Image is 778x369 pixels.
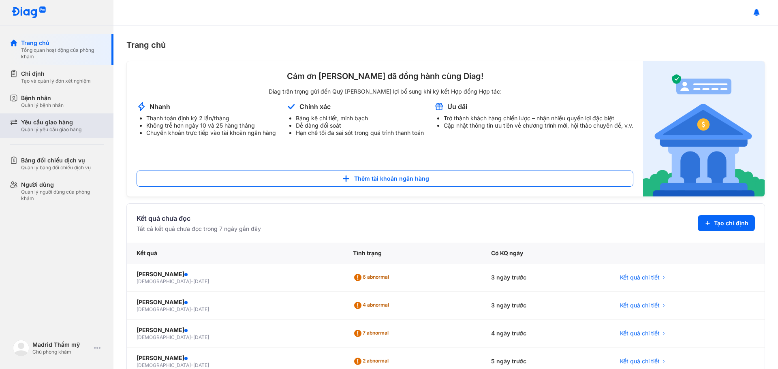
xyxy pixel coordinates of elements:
span: Kết quả chi tiết [620,357,660,365]
span: Kết quả chi tiết [620,273,660,282]
div: Yêu cầu giao hàng [21,118,81,126]
div: Quản lý người dùng của phòng khám [21,189,104,202]
span: Kết quả chi tiết [620,329,660,337]
div: Chính xác [299,102,331,111]
div: 4 abnormal [353,299,392,312]
div: [PERSON_NAME] [137,354,333,362]
div: Nhanh [150,102,170,111]
span: [DATE] [193,334,209,340]
div: [PERSON_NAME] [137,270,333,278]
span: Kết quả chi tiết [620,301,660,309]
div: Trang chủ [126,39,765,51]
button: Tạo chỉ định [698,215,755,231]
span: [DATE] [193,278,209,284]
div: 3 ngày trước [481,292,610,320]
div: Chỉ định [21,70,91,78]
div: Kết quả [127,243,343,264]
span: Tạo chỉ định [714,219,748,227]
span: - [191,362,193,368]
span: [DEMOGRAPHIC_DATA] [137,278,191,284]
span: [DEMOGRAPHIC_DATA] [137,306,191,312]
img: account-announcement [137,102,146,111]
div: Trang chủ [21,39,104,47]
li: Cập nhật thông tin ưu tiên về chương trình mới, hội thảo chuyên đề, v.v. [444,122,633,129]
li: Không trễ hơn ngày 10 và 25 hàng tháng [146,122,276,129]
img: logo [11,6,46,19]
li: Trở thành khách hàng chiến lược – nhận nhiều quyền lợi đặc biệt [444,115,633,122]
div: 4 ngày trước [481,320,610,348]
li: Bảng kê chi tiết, minh bạch [296,115,424,122]
div: 2 abnormal [353,355,392,368]
span: - [191,306,193,312]
div: Ưu đãi [447,102,467,111]
div: 6 abnormal [353,271,392,284]
li: Hạn chế tối đa sai sót trong quá trình thanh toán [296,129,424,137]
div: Chủ phòng khám [32,349,91,355]
span: [DEMOGRAPHIC_DATA] [137,334,191,340]
div: Tạo và quản lý đơn xét nghiệm [21,78,91,84]
li: Dễ dàng đối soát [296,122,424,129]
div: 7 abnormal [353,327,392,340]
img: account-announcement [286,102,296,111]
li: Thanh toán định kỳ 2 lần/tháng [146,115,276,122]
div: Quản lý bảng đối chiếu dịch vụ [21,164,91,171]
div: Tình trạng [343,243,481,264]
div: Quản lý bệnh nhân [21,102,64,109]
div: Tổng quan hoạt động của phòng khám [21,47,104,60]
img: account-announcement [434,102,444,111]
div: Kết quả chưa đọc [137,213,261,223]
span: - [191,334,193,340]
div: Bảng đối chiếu dịch vụ [21,156,91,164]
div: Có KQ ngày [481,243,610,264]
img: account-announcement [643,61,765,196]
div: [PERSON_NAME] [137,298,333,306]
div: Cảm ơn [PERSON_NAME] đã đồng hành cùng Diag! [137,71,633,81]
div: Madrid Thẩm mỹ [32,341,91,349]
span: - [191,278,193,284]
div: 3 ngày trước [481,264,610,292]
li: Chuyển khoản trực tiếp vào tài khoản ngân hàng [146,129,276,137]
span: [DATE] [193,362,209,368]
div: Diag trân trọng gửi đến Quý [PERSON_NAME] lợi bổ sung khi ký kết Hợp đồng Hợp tác: [137,88,633,95]
div: Quản lý yêu cầu giao hàng [21,126,81,133]
button: Thêm tài khoản ngân hàng [137,171,633,187]
div: Bệnh nhân [21,94,64,102]
div: Người dùng [21,181,104,189]
img: logo [13,340,29,356]
span: [DEMOGRAPHIC_DATA] [137,362,191,368]
span: [DATE] [193,306,209,312]
div: [PERSON_NAME] [137,326,333,334]
div: Tất cả kết quả chưa đọc trong 7 ngày gần đây [137,225,261,233]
